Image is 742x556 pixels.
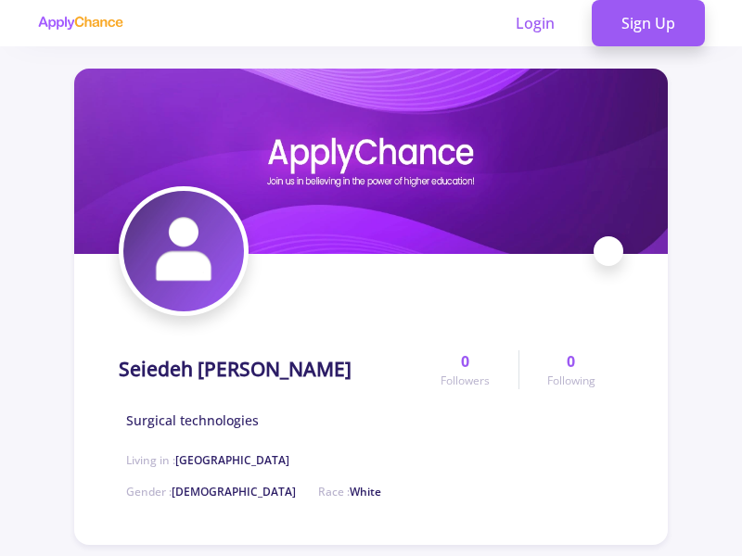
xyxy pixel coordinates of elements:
[123,191,244,311] img: Seiedeh niloofar Mostafaviavatar
[119,358,352,381] h1: Seiedeh [PERSON_NAME]
[567,350,575,373] span: 0
[350,484,381,499] span: White
[318,484,381,499] span: Race :
[547,373,595,389] span: Following
[518,350,623,389] a: 0Following
[74,69,668,254] img: Seiedeh niloofar Mostafavicover image
[37,16,123,31] img: applychance logo text only
[126,484,296,499] span: Gender :
[175,452,289,468] span: [GEOGRAPHIC_DATA]
[441,373,490,389] span: Followers
[413,350,518,389] a: 0Followers
[126,452,289,468] span: Living in :
[172,484,296,499] span: [DEMOGRAPHIC_DATA]
[461,350,469,373] span: 0
[126,411,259,430] span: Surgical technologies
